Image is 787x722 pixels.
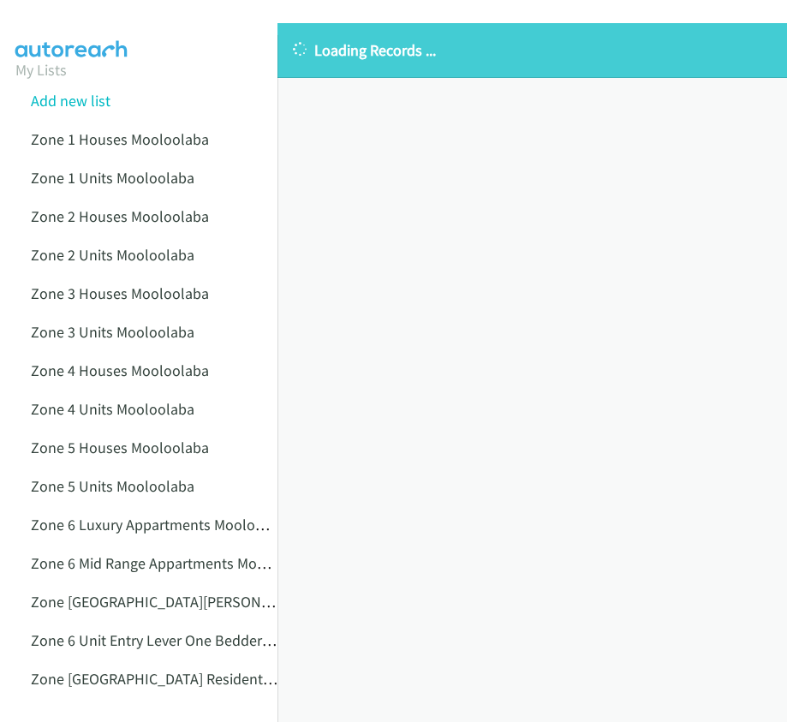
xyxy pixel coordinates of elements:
[293,39,772,62] p: Loading Records ...
[31,129,209,149] a: Zone 1 Houses Mooloolaba
[31,476,194,496] a: Zone 5 Units Mooloolaba
[15,60,67,80] a: My Lists
[31,245,194,265] a: Zone 2 Units Mooloolaba
[31,515,292,534] a: Zone 6 Luxury Appartments Mooloolaba
[31,438,209,457] a: Zone 5 Houses Mooloolaba
[31,91,110,110] a: Add new list
[31,283,209,303] a: Zone 3 Houses Mooloolaba
[31,361,209,380] a: Zone 4 Houses Mooloolaba
[31,630,350,650] a: Zone 6 Unit Entry Lever One Bedders Mooloolaba
[31,399,194,419] a: Zone 4 Units Mooloolaba
[31,592,339,612] a: Zone [GEOGRAPHIC_DATA][PERSON_NAME] Pde
[31,553,315,573] a: Zone 6 Mid Range Appartments Mooloolaba
[31,206,209,226] a: Zone 2 Houses Mooloolaba
[31,168,194,188] a: Zone 1 Units Mooloolaba
[31,669,278,689] a: Zone [GEOGRAPHIC_DATA] Residential
[31,322,194,342] a: Zone 3 Units Mooloolaba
